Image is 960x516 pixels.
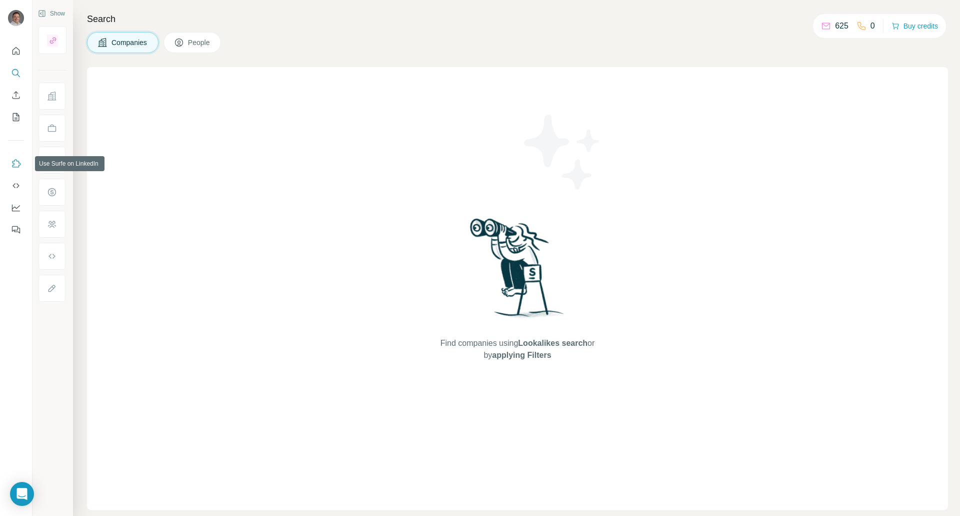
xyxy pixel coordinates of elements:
p: 0 [870,20,875,32]
button: Dashboard [8,199,24,217]
p: 625 [835,20,848,32]
h4: Search [87,12,948,26]
span: Companies [111,38,148,48]
span: Lookalikes search [518,339,587,347]
span: applying Filters [492,351,551,359]
button: Use Surfe on LinkedIn [8,155,24,173]
img: Surfe Illustration - Woman searching with binoculars [465,216,569,327]
button: Search [8,64,24,82]
span: Find companies using or by [437,337,597,361]
button: Show [31,6,72,21]
button: Feedback [8,221,24,239]
img: Avatar [8,10,24,26]
button: My lists [8,108,24,126]
button: Use Surfe API [8,177,24,195]
div: Open Intercom Messenger [10,482,34,506]
img: Surfe Illustration - Stars [517,107,607,197]
button: Quick start [8,42,24,60]
button: Buy credits [891,19,938,33]
span: People [188,38,211,48]
button: Enrich CSV [8,86,24,104]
